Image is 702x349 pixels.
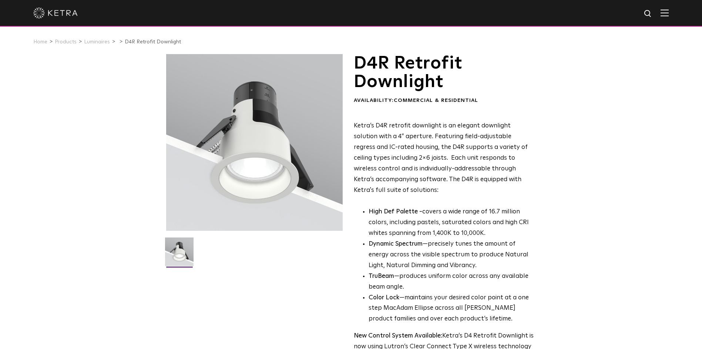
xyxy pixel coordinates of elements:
[369,207,534,239] p: covers a wide range of 16.7 million colors, including pastels, saturated colors and high CRI whit...
[165,237,194,272] img: D4R Retrofit Downlight
[369,295,399,301] strong: Color Lock
[644,9,653,19] img: search icon
[369,239,534,271] li: —precisely tunes the amount of energy across the visible spectrum to produce Natural Light, Natur...
[84,39,110,44] a: Luminaires
[33,7,78,19] img: ketra-logo-2019-white
[33,39,47,44] a: Home
[369,293,534,325] li: —maintains your desired color point at a one step MacAdam Ellipse across all [PERSON_NAME] produc...
[354,121,534,196] p: Ketra’s D4R retrofit downlight is an elegant downlight solution with a 4” aperture. Featuring fie...
[354,333,442,339] strong: New Control System Available:
[394,98,478,103] span: Commercial & Residential
[661,9,669,16] img: Hamburger%20Nav.svg
[354,97,534,104] div: Availability:
[55,39,77,44] a: Products
[369,209,422,215] strong: High Def Palette -
[369,241,423,247] strong: Dynamic Spectrum
[354,54,534,92] h1: D4R Retrofit Downlight
[125,39,181,44] a: D4R Retrofit Downlight
[369,273,394,279] strong: TruBeam
[369,271,534,293] li: —produces uniform color across any available beam angle.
